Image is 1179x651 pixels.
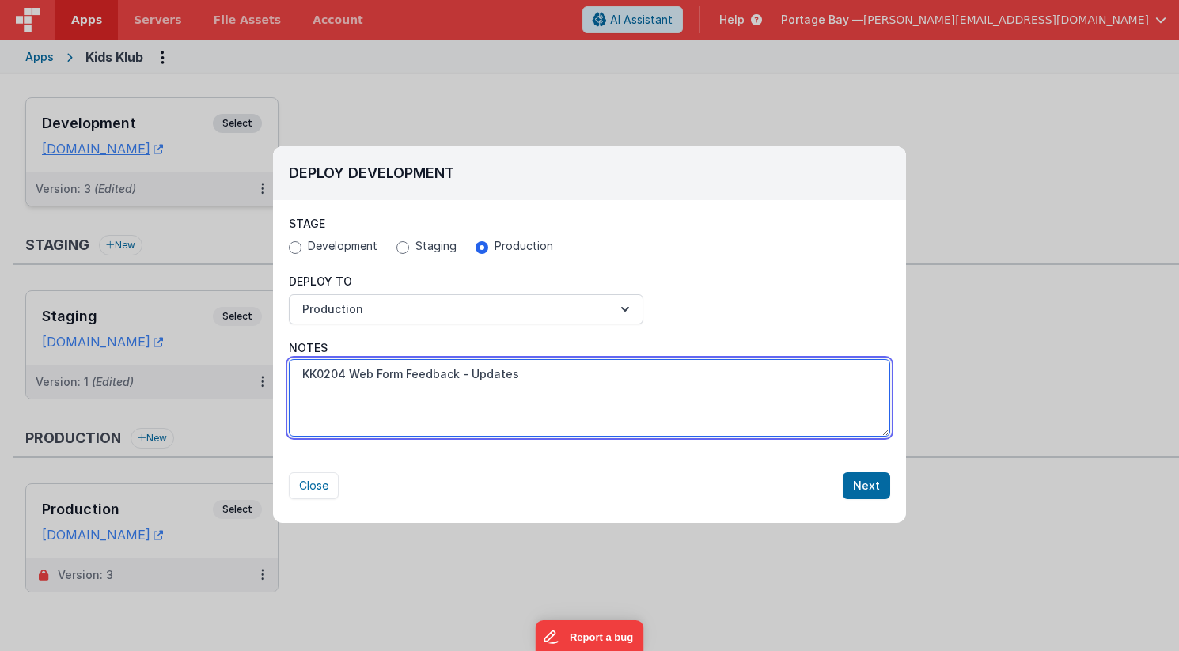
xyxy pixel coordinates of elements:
button: Production [289,294,643,324]
span: Notes [289,340,328,356]
button: Next [843,472,890,499]
h2: Deploy Development [289,162,890,184]
span: Stage [289,217,325,230]
input: Staging [396,241,409,254]
p: Deploy To [289,274,643,290]
span: Development [308,238,377,254]
span: Production [495,238,553,254]
input: Production [476,241,488,254]
input: Development [289,241,301,254]
span: Staging [415,238,457,254]
button: Close [289,472,339,499]
textarea: Notes [289,359,890,437]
